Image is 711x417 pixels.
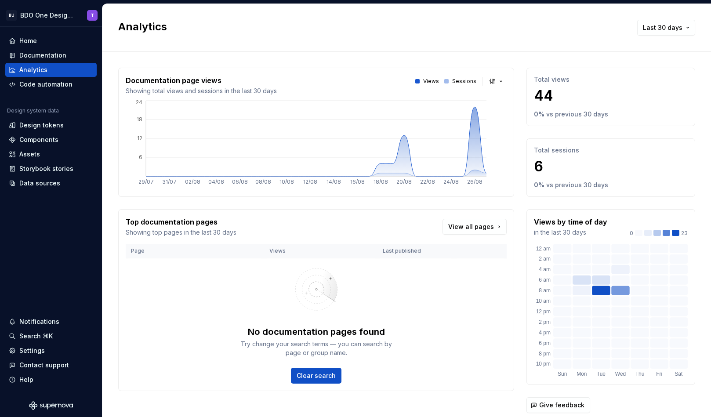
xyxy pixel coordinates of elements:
tspan: 18/08 [374,178,388,185]
button: BUBDO One Design SystemT [2,6,100,25]
button: Help [5,373,97,387]
tspan: 24/08 [443,178,459,185]
tspan: 04/08 [208,178,224,185]
text: 4 am [539,266,551,272]
button: Last 30 days [637,20,695,36]
p: in the last 30 days [534,228,607,237]
span: Last 30 days [643,23,682,32]
a: Settings [5,344,97,358]
span: Clear search [297,371,336,380]
div: Design tokens [19,121,64,130]
div: Documentation [19,51,66,60]
text: 2 pm [539,319,551,325]
p: 6 [534,158,688,175]
p: 0 [630,230,633,237]
button: Clear search [291,368,341,384]
div: 23 [630,230,688,237]
div: Storybook stories [19,164,73,173]
div: T [91,12,94,19]
div: Components [19,135,58,144]
span: View all pages [448,222,494,231]
p: Documentation page views [126,75,277,86]
a: Design tokens [5,118,97,132]
div: Settings [19,346,45,355]
tspan: 08/08 [255,178,271,185]
p: 0 % [534,181,544,189]
button: Contact support [5,358,97,372]
p: 44 [534,87,688,105]
text: 12 am [536,246,551,252]
tspan: 20/08 [396,178,412,185]
a: Storybook stories [5,162,97,176]
a: View all pages [443,219,507,235]
text: Sat [675,371,683,377]
text: 2 am [539,256,551,262]
a: Analytics [5,63,97,77]
div: Contact support [19,361,69,370]
tspan: 18 [137,116,142,123]
div: Search ⌘K [19,332,53,341]
div: Design system data [7,107,59,114]
div: Notifications [19,317,59,326]
p: 0 % [534,110,544,119]
p: Top documentation pages [126,217,236,227]
tspan: 26/08 [467,178,482,185]
text: Fri [656,371,662,377]
p: Sessions [452,78,476,85]
tspan: 10/08 [279,178,294,185]
text: Sun [558,371,567,377]
text: Tue [597,371,606,377]
tspan: 31/07 [162,178,177,185]
text: 8 pm [539,351,551,357]
text: 10 pm [536,361,551,367]
th: Last published [377,244,454,258]
a: Data sources [5,176,97,190]
tspan: 6 [139,154,142,160]
div: No documentation pages found [248,326,385,338]
div: Home [19,36,37,45]
div: Code automation [19,80,73,89]
text: 4 pm [539,330,551,336]
p: Showing total views and sessions in the last 30 days [126,87,277,95]
tspan: 12 [137,135,142,141]
div: BDO One Design System [20,11,76,20]
text: 10 am [536,298,551,304]
tspan: 06/08 [232,178,248,185]
tspan: 24 [136,99,142,105]
p: Views by time of day [534,217,607,227]
span: Give feedback [539,401,584,410]
th: Page [126,244,264,258]
a: Code automation [5,77,97,91]
div: Try change your search terms — you can search by page or group name. [237,340,395,357]
a: Documentation [5,48,97,62]
div: Help [19,375,33,384]
text: 6 am [539,277,551,283]
div: Data sources [19,179,60,188]
tspan: 12/08 [303,178,317,185]
tspan: 22/08 [420,178,435,185]
p: Total views [534,75,688,84]
a: Components [5,133,97,147]
text: 12 pm [536,308,551,315]
text: Mon [577,371,587,377]
tspan: 29/07 [138,178,154,185]
div: BU [6,10,17,21]
text: Thu [635,371,645,377]
th: Views [264,244,377,258]
p: vs previous 30 days [546,110,608,119]
tspan: 02/08 [185,178,200,185]
div: Assets [19,150,40,159]
text: 6 pm [539,340,551,346]
p: Showing top pages in the last 30 days [126,228,236,237]
button: Notifications [5,315,97,329]
text: 8 am [539,287,551,294]
svg: Supernova Logo [29,401,73,410]
p: Total sessions [534,146,688,155]
button: Search ⌘K [5,329,97,343]
tspan: 16/08 [350,178,365,185]
tspan: 14/08 [326,178,341,185]
p: vs previous 30 days [546,181,608,189]
a: Home [5,34,97,48]
h2: Analytics [118,20,623,34]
